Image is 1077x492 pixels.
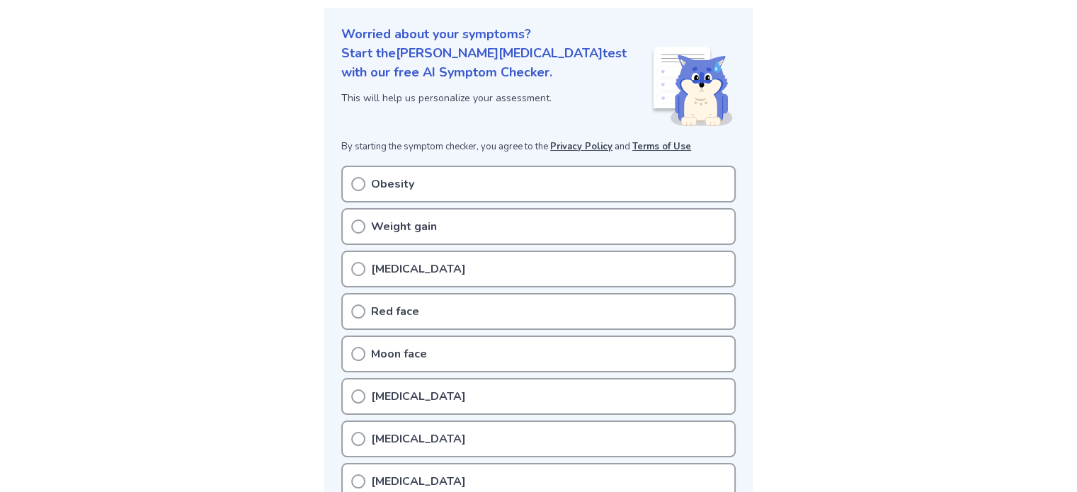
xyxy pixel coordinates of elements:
[550,140,612,153] a: Privacy Policy
[341,140,736,154] p: By starting the symptom checker, you agree to the and
[651,47,733,126] img: Shiba
[371,430,466,447] p: [MEDICAL_DATA]
[371,261,466,278] p: [MEDICAL_DATA]
[341,91,651,105] p: This will help us personalize your assessment.
[371,473,466,490] p: [MEDICAL_DATA]
[371,218,437,235] p: Weight gain
[371,388,466,405] p: [MEDICAL_DATA]
[341,25,736,44] p: Worried about your symptoms?
[371,303,419,320] p: Red face
[632,140,691,153] a: Terms of Use
[371,345,427,362] p: Moon face
[371,176,414,193] p: Obesity
[341,44,651,82] p: Start the [PERSON_NAME][MEDICAL_DATA] test with our free AI Symptom Checker.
